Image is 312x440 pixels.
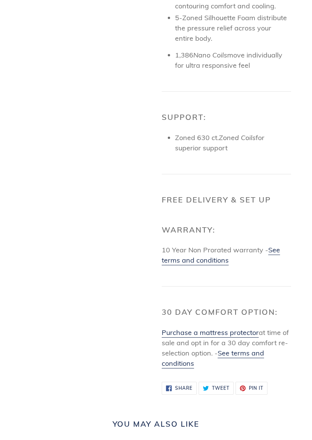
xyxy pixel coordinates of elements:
[162,113,291,122] h2: Support:
[162,308,291,317] h2: 30 Day Comfort Option:
[162,245,291,266] p: 10 Year Non Prorated warranty -
[162,196,291,205] h2: Free Delivery & Set Up
[249,386,264,391] span: Pin it
[162,226,291,235] h2: Warranty:
[21,420,291,429] h2: You may also like
[219,134,256,142] span: Zoned Coils
[212,386,229,391] span: Tweet
[175,134,219,142] span: Zoned 630 ct.
[175,13,291,44] li: 5-Zoned Silhouette Foam distribute the pressure relief across your entire body.
[162,328,291,369] p: at time of sale and opt in for a 30 day comfort re-selection option. -
[193,51,227,60] span: Nano Coils
[175,51,282,70] span: move individually for ultra responsive feel
[175,386,193,391] span: Share
[175,134,264,153] span: for superior support
[162,328,259,338] a: Purchase a mattress protector
[162,246,280,266] a: See terms and conditions
[175,50,291,71] li: 1,386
